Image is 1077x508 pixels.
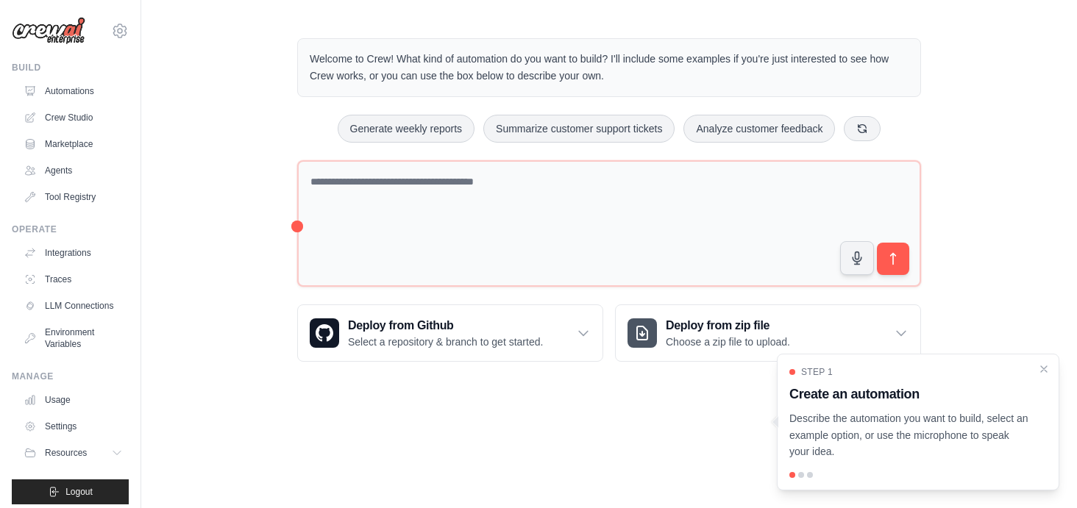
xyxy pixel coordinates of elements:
[18,441,129,465] button: Resources
[348,317,543,335] h3: Deploy from Github
[801,366,833,378] span: Step 1
[666,317,790,335] h3: Deploy from zip file
[12,223,129,235] div: Operate
[789,384,1029,404] h3: Create an automation
[18,106,129,129] a: Crew Studio
[45,447,87,459] span: Resources
[12,62,129,74] div: Build
[12,479,129,504] button: Logout
[789,410,1029,460] p: Describe the automation you want to build, select an example option, or use the microphone to spe...
[18,415,129,438] a: Settings
[65,486,93,498] span: Logout
[18,79,129,103] a: Automations
[18,132,129,156] a: Marketplace
[18,159,129,182] a: Agents
[18,268,129,291] a: Traces
[18,388,129,412] a: Usage
[310,51,909,85] p: Welcome to Crew! What kind of automation do you want to build? I'll include some examples if you'...
[18,321,129,356] a: Environment Variables
[683,115,835,143] button: Analyze customer feedback
[483,115,675,143] button: Summarize customer support tickets
[348,335,543,349] p: Select a repository & branch to get started.
[1038,363,1050,375] button: Close walkthrough
[12,17,85,45] img: Logo
[18,185,129,209] a: Tool Registry
[18,294,129,318] a: LLM Connections
[338,115,475,143] button: Generate weekly reports
[666,335,790,349] p: Choose a zip file to upload.
[12,371,129,382] div: Manage
[18,241,129,265] a: Integrations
